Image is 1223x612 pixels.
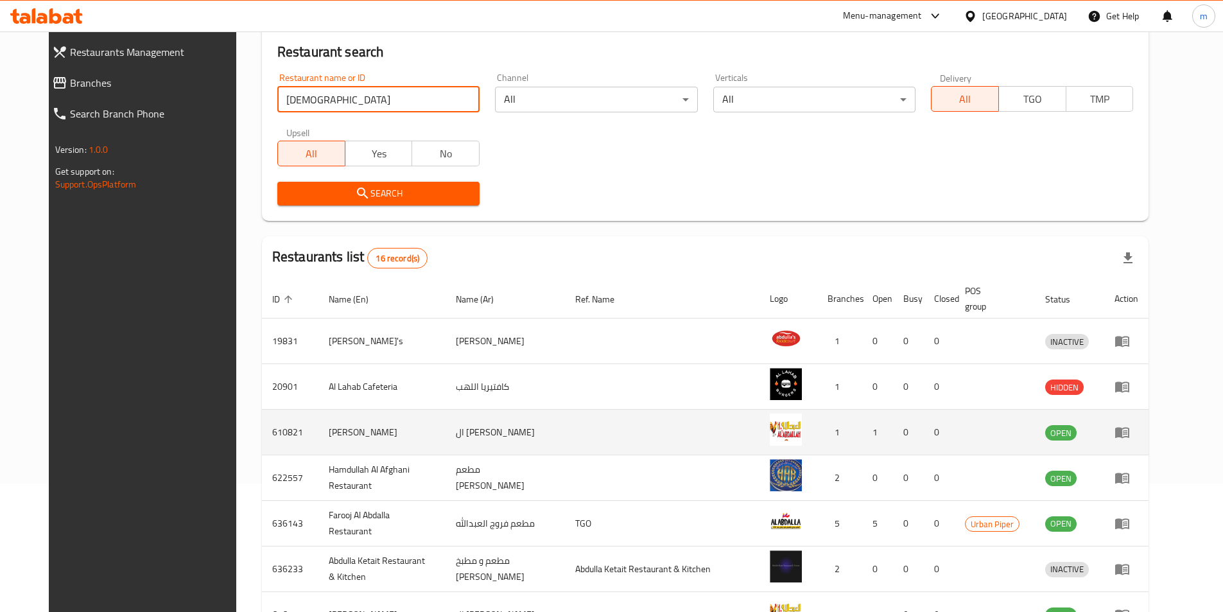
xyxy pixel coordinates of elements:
td: 0 [893,410,924,455]
td: 622557 [262,455,318,501]
button: TMP [1066,86,1134,112]
a: Restaurants Management [42,37,253,67]
span: HIDDEN [1045,380,1084,395]
td: ال [PERSON_NAME] [446,410,565,455]
td: 1 [817,364,862,410]
span: INACTIVE [1045,562,1089,577]
button: All [277,141,345,166]
td: 0 [924,319,955,364]
td: 0 [893,364,924,410]
td: 0 [893,455,924,501]
th: Logo [759,279,817,319]
div: All [495,87,697,112]
span: Search [288,186,469,202]
th: Busy [893,279,924,319]
span: Branches [70,75,243,91]
a: Support.OpsPlatform [55,176,137,193]
th: Action [1104,279,1149,319]
td: 1 [817,410,862,455]
span: All [937,90,994,109]
span: OPEN [1045,471,1077,486]
span: INACTIVE [1045,335,1089,349]
h2: Restaurants list [272,247,428,268]
td: 2 [817,455,862,501]
img: Al Lahab Cafeteria [770,368,802,400]
button: Yes [345,141,413,166]
span: 16 record(s) [368,252,427,265]
div: INACTIVE [1045,334,1089,349]
div: All [713,87,915,112]
th: Open [862,279,893,319]
button: All [931,86,999,112]
span: 1.0.0 [89,141,108,158]
img: Abdulla's [770,322,802,354]
span: OPEN [1045,516,1077,531]
h2: Restaurant search [277,42,1134,62]
td: 0 [893,319,924,364]
span: Name (En) [329,292,385,307]
th: Closed [924,279,955,319]
span: All [283,144,340,163]
td: 0 [924,455,955,501]
span: Status [1045,292,1087,307]
span: Search Branch Phone [70,106,243,121]
span: Version: [55,141,87,158]
td: 0 [924,546,955,592]
td: 0 [924,410,955,455]
td: TGO [565,501,759,546]
span: Ref. Name [575,292,631,307]
input: Search for restaurant name or ID.. [277,87,480,112]
span: TGO [1004,90,1061,109]
td: مطعم و مطبخ [PERSON_NAME] [446,546,565,592]
th: Branches [817,279,862,319]
span: Get support on: [55,163,114,180]
span: TMP [1071,90,1129,109]
td: 610821 [262,410,318,455]
span: POS group [965,283,1020,314]
div: Menu [1115,379,1138,394]
div: OPEN [1045,425,1077,441]
span: Yes [351,144,408,163]
td: مطعم فروج العبدالله [446,501,565,546]
td: 0 [862,319,893,364]
div: Menu-management [843,8,922,24]
span: Urban Piper [966,517,1019,532]
td: 0 [862,546,893,592]
td: Farooj Al Abdalla Restaurant [318,501,446,546]
div: Menu [1115,470,1138,485]
label: Delivery [940,73,972,82]
td: 636143 [262,501,318,546]
td: كافتيريا اللهب [446,364,565,410]
span: m [1200,9,1208,23]
a: Branches [42,67,253,98]
a: Search Branch Phone [42,98,253,129]
div: Export file [1113,243,1143,274]
td: 0 [924,364,955,410]
td: [PERSON_NAME] [446,319,565,364]
div: Menu [1115,516,1138,531]
span: Restaurants Management [70,44,243,60]
td: 19831 [262,319,318,364]
td: 2 [817,546,862,592]
img: Farooj Al Abdalla Restaurant [770,505,802,537]
span: No [417,144,474,163]
td: 0 [924,501,955,546]
td: 20901 [262,364,318,410]
td: 0 [862,455,893,501]
td: [PERSON_NAME] [318,410,446,455]
td: Hamdullah Al Afghani Restaurant [318,455,446,501]
span: OPEN [1045,426,1077,441]
td: مطعم [PERSON_NAME] [446,455,565,501]
span: Name (Ar) [456,292,510,307]
span: ID [272,292,297,307]
td: 636233 [262,546,318,592]
div: [GEOGRAPHIC_DATA] [982,9,1067,23]
div: Menu [1115,561,1138,577]
button: Search [277,182,480,205]
img: Abdulla Ketait Restaurant & Kitchen [770,550,802,582]
td: Al Lahab Cafeteria [318,364,446,410]
td: Abdulla Ketait Restaurant & Kitchen [565,546,759,592]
